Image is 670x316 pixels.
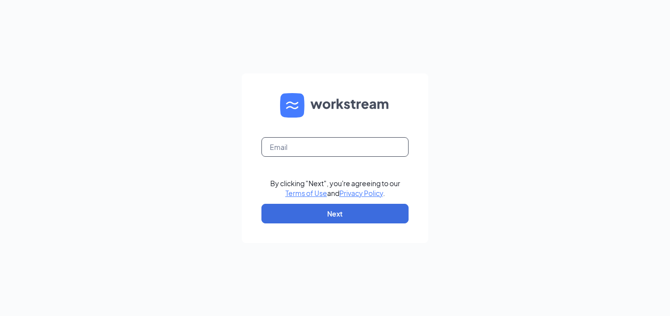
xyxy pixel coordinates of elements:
[270,178,400,198] div: By clicking "Next", you're agreeing to our and .
[280,93,390,118] img: WS logo and Workstream text
[261,204,409,223] button: Next
[261,137,409,157] input: Email
[339,189,383,197] a: Privacy Policy
[285,189,327,197] a: Terms of Use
